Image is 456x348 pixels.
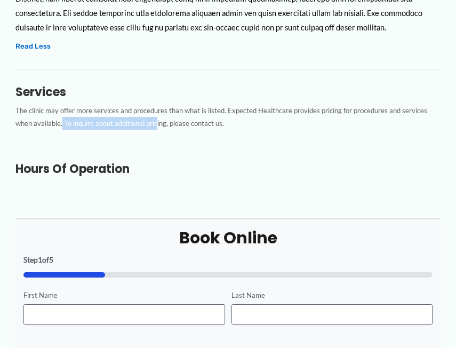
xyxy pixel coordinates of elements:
[15,85,441,100] h3: Services
[23,256,433,264] p: Step of
[15,104,441,130] p: The clinic may offer more services and procedures than what is listed. Expected Healthcare provid...
[23,290,225,300] label: First Name
[38,255,42,264] span: 1
[23,227,433,248] h2: Book Online
[231,290,433,300] label: Last Name
[15,162,441,177] h3: Hours of Operation
[15,40,51,52] button: Read Less
[49,255,53,264] span: 5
